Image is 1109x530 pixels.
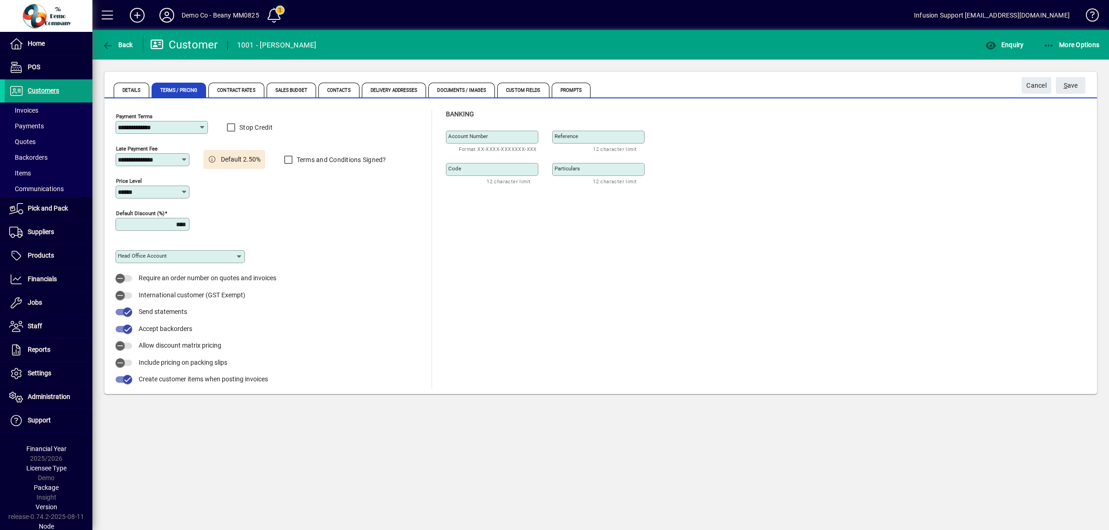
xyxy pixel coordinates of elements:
mat-label: Price Level [116,178,142,184]
a: Settings [5,362,92,385]
span: Financials [28,275,57,283]
span: Payments [9,122,44,130]
span: More Options [1043,41,1100,48]
button: Save [1056,77,1085,94]
mat-hint: 12 character limit [593,144,637,154]
a: Support [5,409,92,432]
a: POS [5,56,92,79]
button: Cancel [1022,77,1051,94]
span: Package [34,484,59,491]
span: Enquiry [985,41,1024,48]
a: Reports [5,338,92,361]
span: Contract Rates [208,83,264,97]
mat-label: Late Payment Fee [116,145,158,152]
a: Items [5,165,92,181]
label: Stop Credit [238,123,273,132]
span: Staff [28,322,42,330]
button: Enquiry [983,36,1026,53]
span: Include pricing on packing slips [139,359,227,366]
span: Node [39,523,54,530]
span: Products [28,252,54,259]
mat-label: Reference [554,133,578,139]
span: Contacts [318,83,360,97]
span: Require an order number on quotes and invoices [139,274,276,282]
span: Documents / Images [428,83,495,97]
app-page-header-button: Back [92,36,143,53]
span: Terms / Pricing [152,83,207,97]
div: Infusion Support [EMAIL_ADDRESS][DOMAIN_NAME] [914,8,1070,23]
a: Backorders [5,150,92,165]
mat-hint: Format XX-XXXX-XXXXXXX-XXX [459,144,537,154]
mat-label: Head Office Account [118,253,167,259]
span: Suppliers [28,228,54,235]
span: Accept backorders [139,325,192,332]
button: Back [100,36,135,53]
a: Quotes [5,134,92,150]
span: Cancel [1026,78,1047,93]
a: Home [5,32,92,55]
button: Add [122,7,152,24]
span: Settings [28,369,51,377]
span: Customers [28,87,59,94]
span: Licensee Type [26,464,67,472]
span: Invoices [9,107,38,114]
span: International customer (GST Exempt) [139,291,245,299]
mat-label: Particulars [554,165,580,172]
span: Details [114,83,149,97]
mat-label: Payment Terms [116,113,152,120]
span: S [1064,82,1067,89]
span: ave [1064,78,1078,93]
a: Invoices [5,102,92,118]
span: Items [9,169,31,177]
span: Home [28,40,45,47]
span: Send statements [139,308,187,315]
span: Custom Fields [497,83,549,97]
span: POS [28,63,40,71]
span: Backorders [9,154,48,161]
span: Back [102,41,133,48]
span: Quotes [9,138,36,145]
span: Banking [446,110,474,118]
span: Sales Budget [267,83,316,97]
mat-hint: 12 character limit [593,176,637,187]
div: 1001 - [PERSON_NAME] [237,38,317,53]
span: Delivery Addresses [362,83,427,97]
a: Knowledge Base [1079,2,1097,32]
span: Prompts [552,83,591,97]
span: Create customer items when posting invoices [139,375,268,383]
span: Default 2.50% [221,155,261,164]
span: Communications [9,185,64,193]
a: Financials [5,268,92,291]
a: Pick and Pack [5,197,92,220]
mat-label: Code [448,165,461,172]
button: More Options [1041,36,1102,53]
a: Payments [5,118,92,134]
button: Profile [152,7,182,24]
span: Administration [28,393,70,400]
span: Support [28,416,51,424]
a: Jobs [5,291,92,314]
span: Jobs [28,299,42,306]
div: Customer [150,37,218,52]
mat-label: Account number [448,133,488,139]
div: Demo Co - Beany MM0825 [182,8,259,23]
span: Allow discount matrix pricing [139,342,221,349]
label: Terms and Conditions Signed? [295,155,386,164]
span: Pick and Pack [28,205,68,212]
a: Products [5,244,92,267]
mat-hint: 12 character limit [487,176,530,187]
a: Staff [5,315,92,338]
a: Administration [5,385,92,409]
span: Financial Year [26,445,67,452]
span: Reports [28,346,50,353]
mat-label: Default Discount (%) [116,210,165,217]
a: Communications [5,181,92,197]
a: Suppliers [5,221,92,244]
span: Version [36,503,57,511]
